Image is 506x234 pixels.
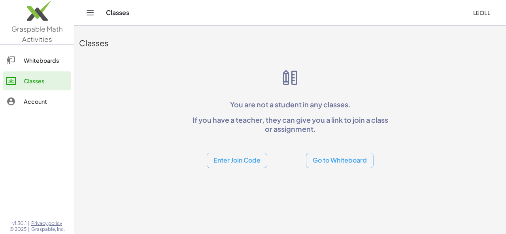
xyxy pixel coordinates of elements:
[79,37,501,49] div: Classes
[28,226,30,232] span: |
[3,71,71,90] a: Classes
[9,226,26,232] span: © 2025
[3,92,71,111] a: Account
[11,24,63,43] span: Graspable Math Activities
[31,226,65,232] span: Graspable, Inc.
[84,6,96,19] button: Toggle navigation
[24,97,68,106] div: Account
[12,220,26,227] span: v1.30.1
[189,115,391,134] p: If you have a teacher, they can give you a link to join a class or assignment.
[3,51,71,70] a: Whiteboards
[473,9,490,16] span: leoll
[24,76,68,86] div: Classes
[207,153,267,168] button: Enter Join Code
[24,56,68,65] div: Whiteboards
[31,220,65,227] a: Privacy policy
[306,153,374,168] button: Go to Whiteboard
[28,220,30,227] span: |
[189,100,391,109] p: You are not a student in any classes.
[466,6,497,20] button: leoll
